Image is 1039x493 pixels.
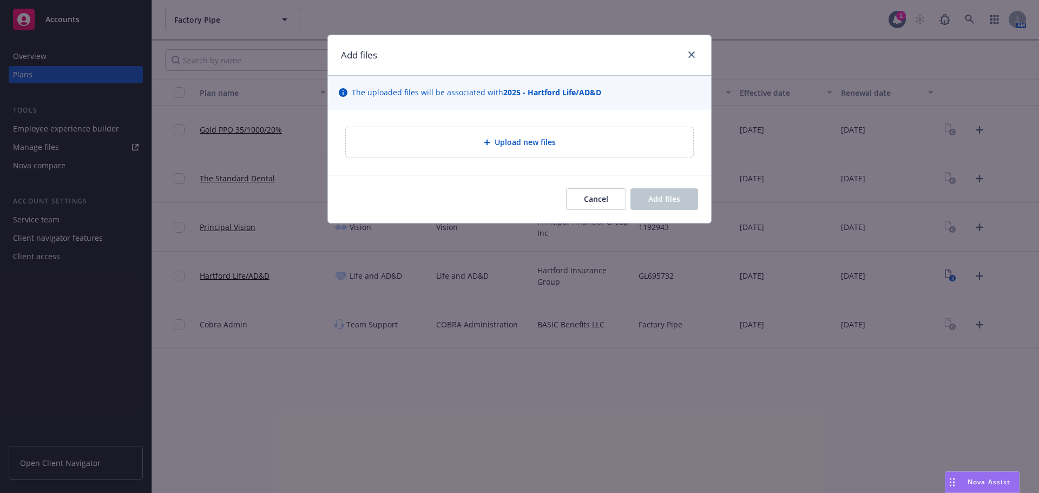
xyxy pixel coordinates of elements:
button: Cancel [566,188,626,210]
h1: Add files [341,48,377,62]
strong: 2025 - Hartford Life/AD&D [503,87,601,97]
span: The uploaded files will be associated with [352,87,601,98]
span: Nova Assist [968,477,1010,487]
span: Upload new files [495,136,556,148]
span: Add files [648,194,680,204]
div: Drag to move [945,472,959,492]
div: Upload new files [345,127,694,157]
a: close [685,48,698,61]
span: Cancel [584,194,608,204]
button: Nova Assist [945,471,1020,493]
button: Add files [630,188,698,210]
